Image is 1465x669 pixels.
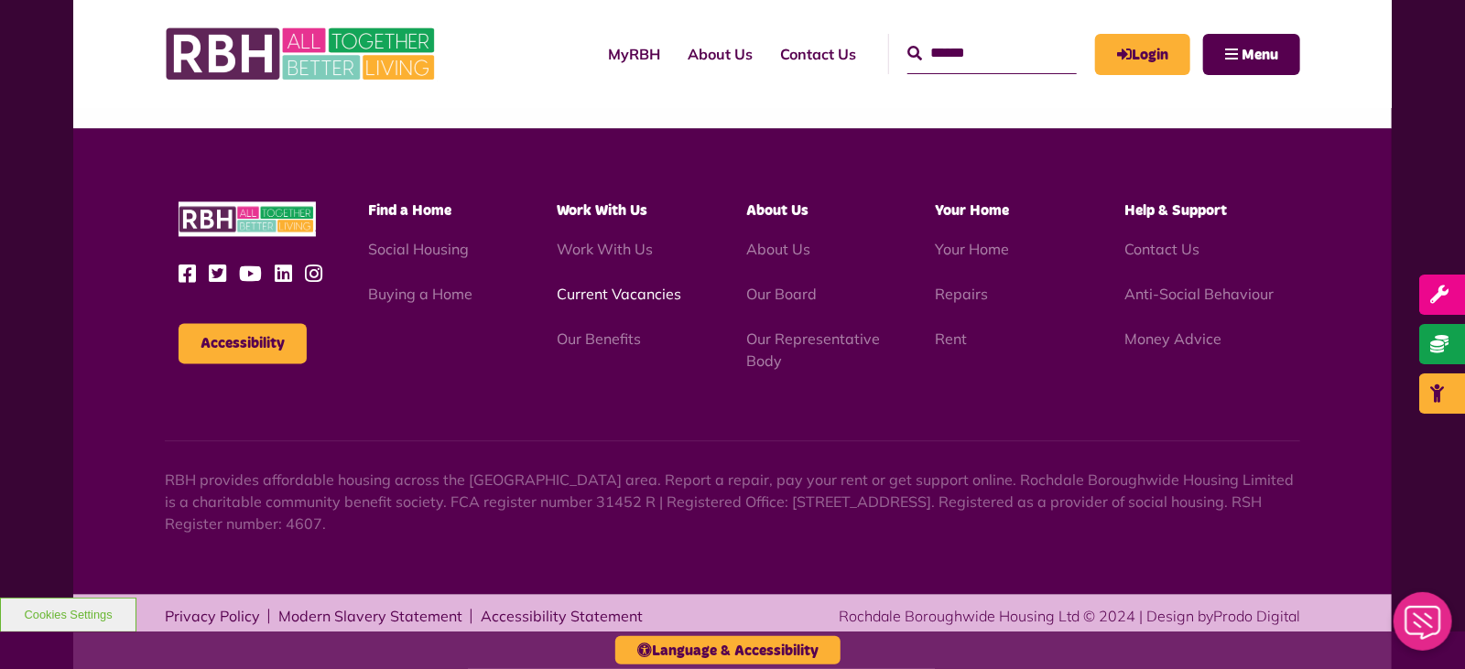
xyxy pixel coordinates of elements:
p: RBH provides affordable housing across the [GEOGRAPHIC_DATA] area. Report a repair, pay your rent... [165,469,1300,534]
span: Your Home [936,203,1010,218]
span: Work With Us [557,203,647,218]
a: Buying a Home [368,285,472,303]
a: Prodo Digital - open in a new tab [1213,607,1300,625]
span: Find a Home [368,203,451,218]
span: Help & Support [1124,203,1227,218]
a: Money Advice [1124,329,1221,348]
a: Work With Us [557,240,653,258]
a: About Us [746,240,810,258]
span: About Us [746,203,808,218]
a: MyRBH [594,29,674,79]
a: Anti-Social Behaviour [1124,285,1274,303]
a: Contact Us [1124,240,1199,258]
a: Our Board [746,285,817,303]
button: Navigation [1203,34,1300,75]
a: Accessibility Statement [481,609,643,623]
a: Social Housing - open in a new tab [368,240,469,258]
a: About Us [674,29,766,79]
a: Privacy Policy [165,609,260,623]
a: Our Benefits [557,329,641,348]
a: Rent [936,329,968,348]
span: Menu [1242,48,1278,62]
button: Language & Accessibility [615,636,841,664]
a: Our Representative Body [746,329,880,370]
img: RBH [179,201,316,237]
input: Search [907,34,1077,73]
div: Rochdale Boroughwide Housing Ltd © 2024 | Design by [839,605,1300,627]
a: Modern Slavery Statement - open in a new tab [278,609,462,623]
a: Repairs [936,285,989,303]
img: RBH [165,18,439,90]
a: MyRBH [1095,34,1190,75]
a: Your Home [936,240,1010,258]
a: Current Vacancies [557,285,681,303]
button: Accessibility [179,323,307,363]
a: Contact Us [766,29,870,79]
iframe: Netcall Web Assistant for live chat [1383,587,1465,669]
